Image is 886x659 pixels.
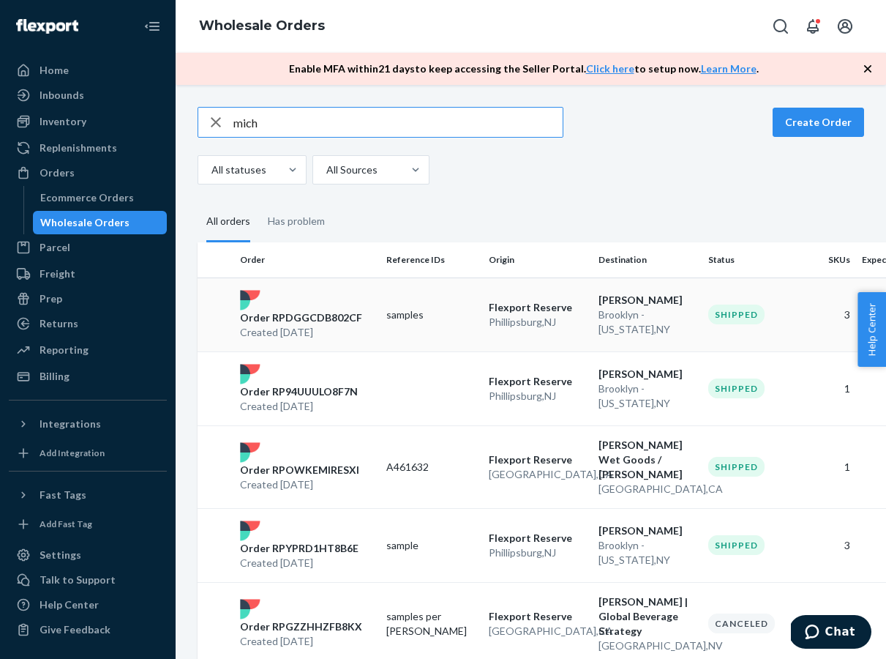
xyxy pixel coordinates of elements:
p: Order RPDGGCDB802CF [240,310,362,325]
a: Billing [9,365,167,388]
div: Inventory [40,114,86,129]
p: samples per Jill [386,609,477,638]
input: Search orders [233,108,563,137]
div: Returns [40,316,78,331]
a: Replenishments [9,136,167,160]
button: Create Order [773,108,864,137]
p: [PERSON_NAME] [598,293,697,308]
div: Shipped [708,379,765,398]
p: Brooklyn - [US_STATE] , NY [598,538,697,567]
p: A461632 [386,460,477,474]
div: Shipped [708,535,765,555]
div: Freight [40,267,75,281]
p: Flexport Reserve [489,531,587,546]
div: Orders [40,165,75,180]
div: All orders [206,202,250,242]
button: Close Navigation [138,12,167,41]
div: Parcel [40,240,70,255]
a: Orders [9,161,167,185]
div: Billing [40,369,70,384]
a: Wholesale Orders [199,18,325,34]
a: Wholesale Orders [33,211,168,234]
div: Inbounds [40,88,84,103]
p: Enable MFA within 21 days to keep accessing the Seller Portal. to setup now. . [289,62,759,76]
a: Freight [9,262,167,286]
div: Help Center [40,597,99,612]
th: Order [234,242,380,278]
a: Add Integration [9,442,167,465]
a: Reporting [9,338,167,362]
p: [PERSON_NAME] Wet Goods / [PERSON_NAME] [598,438,697,482]
p: Created [DATE] [240,477,359,492]
p: Created [DATE] [240,634,362,649]
td: 1 [805,351,856,425]
p: Created [DATE] [240,556,358,570]
input: All Sources [325,163,326,177]
p: Flexport Reserve [489,300,587,315]
button: Open account menu [830,12,860,41]
button: Talk to Support [9,568,167,592]
th: Reference IDs [380,242,483,278]
a: Home [9,59,167,82]
div: Give Feedback [40,622,110,637]
button: Open Search Box [766,12,795,41]
td: 3 [805,508,856,582]
th: Status [702,242,805,278]
div: Integrations [40,417,101,431]
div: Has problem [268,202,325,240]
a: Add Fast Tag [9,513,167,536]
div: Add Integration [40,447,105,459]
p: Created [DATE] [240,325,362,340]
p: Brooklyn - [US_STATE] , NY [598,381,697,411]
p: sample [386,538,477,553]
div: Shipped [708,457,765,477]
p: Flexport Reserve [489,609,587,624]
button: Help Center [857,292,886,367]
img: flexport logo [240,364,260,384]
p: [GEOGRAPHIC_DATA] , CA [489,467,587,482]
p: Phillipsburg , NJ [489,389,587,403]
div: Add Fast Tag [40,518,92,530]
p: [PERSON_NAME] [598,367,697,381]
img: flexport logo [240,290,260,310]
p: samples [386,308,477,322]
img: flexport logo [240,599,260,619]
a: Parcel [9,236,167,259]
p: Order RPOWKEMIRESXI [240,463,359,477]
th: Destination [593,242,702,278]
p: Flexport Reserve [489,453,587,467]
p: [PERSON_NAME] | Global Beverage Strategy [598,595,697,638]
p: Phillipsburg , NJ [489,315,587,329]
button: Open notifications [798,12,827,41]
div: Prep [40,291,62,306]
p: Order RP94UUULO8F7N [240,384,358,399]
ol: breadcrumbs [187,5,337,48]
a: Learn More [701,62,757,75]
a: Click here [586,62,634,75]
a: Help Center [9,593,167,617]
button: Integrations [9,412,167,436]
p: Created [DATE] [240,399,358,414]
td: 3 [805,278,856,351]
p: Order RPYPRD1HT8B6E [240,541,358,556]
p: Flexport Reserve [489,374,587,389]
p: [GEOGRAPHIC_DATA] , CA [489,624,587,638]
div: Ecommerce Orders [40,190,134,205]
a: Prep [9,287,167,310]
a: Returns [9,312,167,335]
th: SKUs [805,242,856,278]
div: Talk to Support [40,573,116,587]
div: Canceled [708,614,775,633]
a: Inbounds [9,83,167,107]
button: Fast Tags [9,483,167,507]
div: Settings [40,548,81,562]
p: Phillipsburg , NJ [489,546,587,560]
p: Brooklyn - [US_STATE] , NY [598,308,697,337]
p: [PERSON_NAME] [598,524,697,538]
img: flexport logo [240,442,260,463]
p: [GEOGRAPHIC_DATA] , CA [598,482,697,496]
div: Home [40,63,69,78]
img: flexport logo [240,521,260,541]
iframe: Opens a widget where you can chat to one of our agents [791,615,871,652]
